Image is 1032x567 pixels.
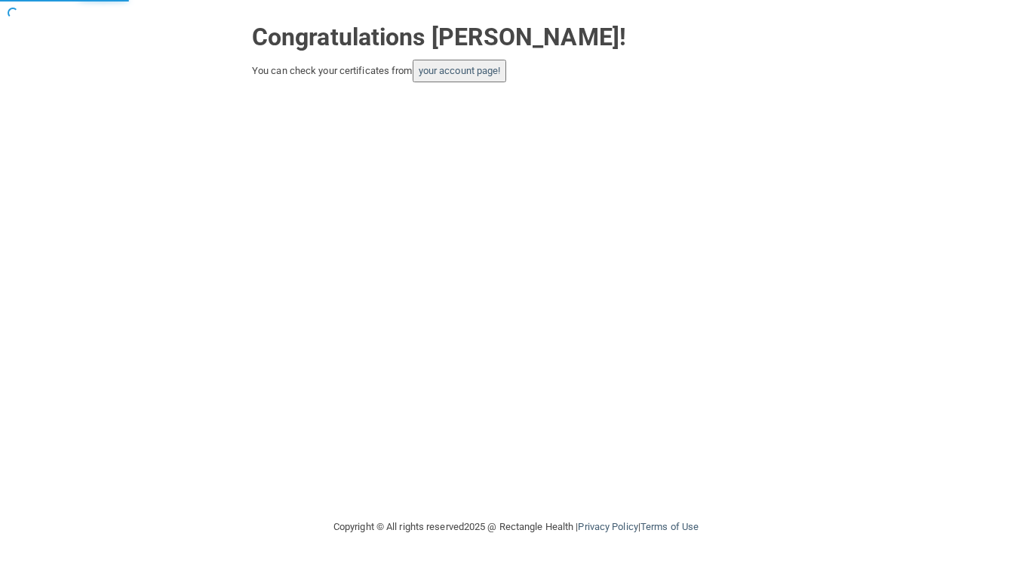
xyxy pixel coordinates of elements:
[241,503,791,551] div: Copyright © All rights reserved 2025 @ Rectangle Health | |
[252,23,626,51] strong: Congratulations [PERSON_NAME]!
[413,60,507,82] button: your account page!
[419,65,501,76] a: your account page!
[252,60,780,82] div: You can check your certificates from
[640,521,699,532] a: Terms of Use
[578,521,637,532] a: Privacy Policy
